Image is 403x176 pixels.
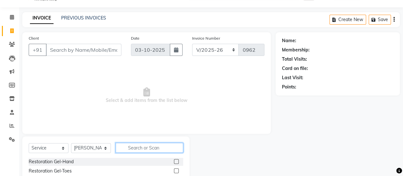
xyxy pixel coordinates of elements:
[29,168,72,174] div: Restoration Gel-Toes
[282,74,303,81] div: Last Visit:
[131,35,140,41] label: Date
[282,47,310,53] div: Membership:
[30,12,54,24] a: INVOICE
[116,143,183,153] input: Search or Scan
[282,37,296,44] div: Name:
[282,65,308,72] div: Card on file:
[29,44,47,56] button: +91
[29,35,39,41] label: Client
[29,158,74,165] div: Restoration Gel-Hand
[329,15,366,25] button: Create New
[46,44,121,56] input: Search by Name/Mobile/Email/Code
[369,15,391,25] button: Save
[29,64,264,127] span: Select & add items from the list below
[282,84,296,90] div: Points:
[192,35,220,41] label: Invoice Number
[282,56,307,63] div: Total Visits:
[61,15,106,21] a: PREVIOUS INVOICES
